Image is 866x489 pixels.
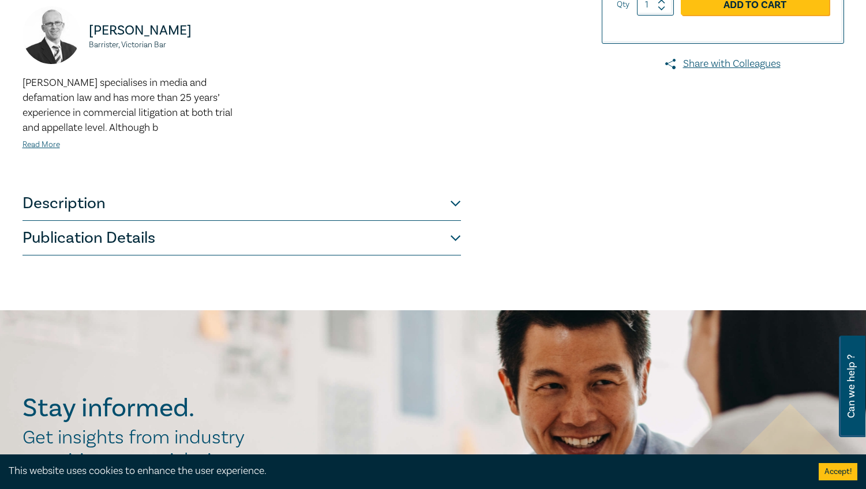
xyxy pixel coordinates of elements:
h2: Stay informed. [23,393,295,423]
span: Can we help ? [846,343,857,430]
a: Read More [23,140,60,150]
button: Publication Details [23,221,461,255]
a: Share with Colleagues [602,57,844,72]
button: Accept cookies [819,463,857,480]
img: https://s3.ap-southeast-2.amazonaws.com/leo-cussen-store-production-content/Contacts/Marcus%20Hoy... [23,6,80,64]
button: Description [23,186,461,221]
span: [PERSON_NAME] specialises in media and defamation law and has more than 25 years’ experience in c... [23,76,233,134]
div: This website uses cookies to enhance the user experience. [9,464,801,479]
p: [PERSON_NAME] [89,21,235,40]
small: Barrister, Victorian Bar [89,41,235,49]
